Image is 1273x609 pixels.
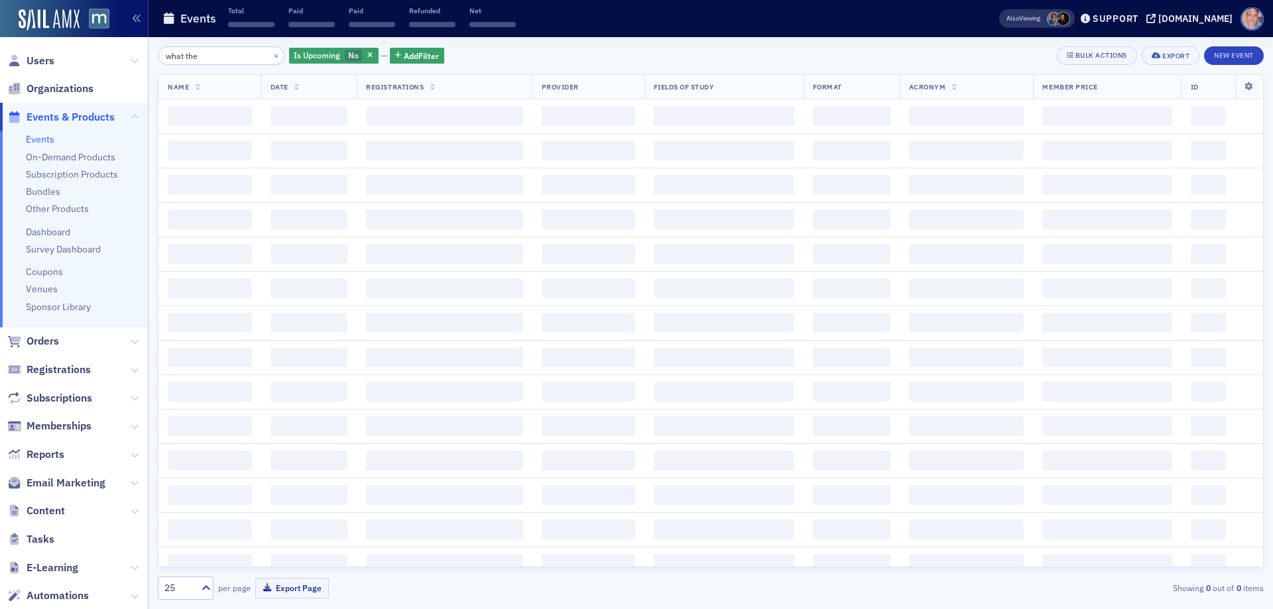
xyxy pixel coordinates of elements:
[366,451,522,471] span: ‌
[168,382,252,402] span: ‌
[168,313,252,333] span: ‌
[366,382,522,402] span: ‌
[813,175,890,195] span: ‌
[542,485,635,505] span: ‌
[7,447,64,462] a: Reports
[168,416,252,436] span: ‌
[89,9,109,29] img: SailAMX
[26,243,101,255] a: Survey Dashboard
[271,140,348,160] span: ‌
[271,82,288,91] span: Date
[19,9,80,30] img: SailAMX
[813,416,890,436] span: ‌
[909,175,1024,195] span: ‌
[1204,46,1264,65] button: New Event
[271,313,348,333] span: ‌
[7,504,65,518] a: Content
[1042,416,1172,436] span: ‌
[1042,347,1172,367] span: ‌
[1191,520,1226,539] span: ‌
[271,520,348,539] span: ‌
[813,140,890,160] span: ‌
[168,278,252,298] span: ‌
[366,485,522,505] span: ‌
[26,186,60,197] a: Bundles
[1042,313,1172,333] span: ‌
[168,451,252,471] span: ‌
[228,6,274,15] p: Total
[404,50,439,62] span: Add Filter
[27,110,115,125] span: Events & Products
[1042,485,1172,505] span: ‌
[1191,313,1226,333] span: ‌
[909,416,1024,436] span: ‌
[542,175,635,195] span: ‌
[7,391,92,406] a: Subscriptions
[27,476,105,490] span: Email Marketing
[1057,46,1137,65] button: Bulk Actions
[271,49,282,61] button: ×
[909,485,1024,505] span: ‌
[1191,451,1226,471] span: ‌
[654,485,794,505] span: ‌
[1191,347,1226,367] span: ‌
[271,175,348,195] span: ‌
[654,554,794,574] span: ‌
[27,532,54,547] span: Tasks
[168,140,252,160] span: ‌
[1191,485,1226,505] span: ‌
[366,520,522,539] span: ‌
[909,140,1024,160] span: ‌
[27,362,91,377] span: Registrations
[80,9,109,31] a: View Homepage
[366,278,522,298] span: ‌
[1042,278,1172,298] span: ‌
[654,175,794,195] span: ‌
[654,347,794,367] span: ‌
[271,244,348,264] span: ‌
[1191,106,1226,126] span: ‌
[542,278,635,298] span: ‌
[813,520,890,539] span: ‌
[1042,140,1172,160] span: ‌
[813,554,890,574] span: ‌
[26,168,118,180] a: Subscription Products
[288,22,335,27] span: ‌
[909,451,1024,471] span: ‌
[7,476,105,490] a: Email Marketing
[349,6,395,15] p: Paid
[654,209,794,229] span: ‌
[158,46,284,65] input: Search…
[1162,52,1189,60] div: Export
[366,209,522,229] span: ‌
[348,50,359,60] span: No
[542,82,579,91] span: Provider
[1047,12,1061,26] span: Chris Dougherty
[1142,46,1199,65] button: Export
[813,278,890,298] span: ‌
[904,582,1264,594] div: Showing out of items
[542,313,635,333] span: ‌
[542,140,635,160] span: ‌
[7,532,54,547] a: Tasks
[909,244,1024,264] span: ‌
[168,520,252,539] span: ‌
[289,48,379,64] div: No
[542,451,635,471] span: ‌
[909,209,1024,229] span: ‌
[366,175,522,195] span: ‌
[366,313,522,333] span: ‌
[542,382,635,402] span: ‌
[271,278,348,298] span: ‌
[909,382,1024,402] span: ‌
[1042,520,1172,539] span: ‌
[909,313,1024,333] span: ‌
[1042,106,1172,126] span: ‌
[1042,209,1172,229] span: ‌
[26,226,70,238] a: Dashboard
[542,416,635,436] span: ‌
[813,106,890,126] span: ‌
[1191,209,1226,229] span: ‌
[7,362,91,377] a: Registrations
[7,54,54,68] a: Users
